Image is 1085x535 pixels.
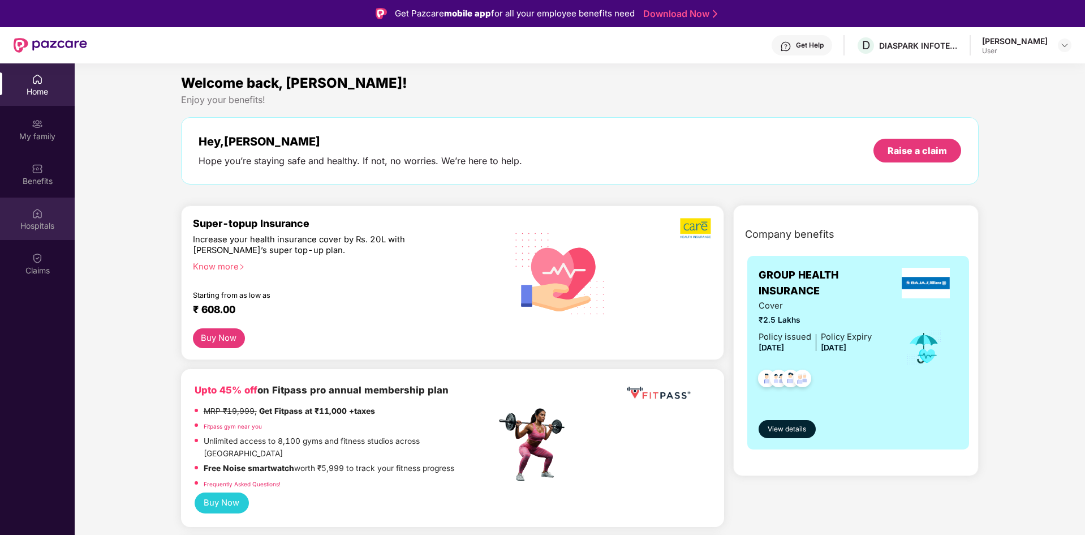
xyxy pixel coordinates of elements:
[506,218,614,328] img: svg+xml;base64,PHN2ZyB4bWxucz0iaHR0cDovL3d3dy53My5vcmcvMjAwMC9zdmciIHhtbG5zOnhsaW5rPSJodHRwOi8vd3...
[195,384,449,396] b: on Fitpass pro annual membership plan
[796,41,824,50] div: Get Help
[181,75,407,91] span: Welcome back, [PERSON_NAME]!
[32,208,43,219] img: svg+xml;base64,PHN2ZyBpZD0iSG9zcGl0YWxzIiB4bWxucz0iaHR0cDovL3d3dy53My5vcmcvMjAwMC9zdmciIHdpZHRoPS...
[32,163,43,174] img: svg+xml;base64,PHN2ZyBpZD0iQmVuZWZpdHMiIHhtbG5zPSJodHRwOi8vd3d3LnczLm9yZy8yMDAwL3N2ZyIgd2lkdGg9Ij...
[1060,41,1069,50] img: svg+xml;base64,PHN2ZyBpZD0iRHJvcGRvd24tMzJ4MzIiIHhtbG5zPSJodHRwOi8vd3d3LnczLm9yZy8yMDAwL3N2ZyIgd2...
[753,366,781,394] img: svg+xml;base64,PHN2ZyB4bWxucz0iaHR0cDovL3d3dy53My5vcmcvMjAwMC9zdmciIHdpZHRoPSI0OC45NDMiIGhlaWdodD...
[193,262,489,269] div: Know more
[625,383,692,404] img: fppp.png
[902,268,950,298] img: insurerLogo
[759,331,811,344] div: Policy issued
[759,314,872,327] span: ₹2.5 Lakhs
[204,435,496,460] p: Unlimited access to 8,100 gyms and fitness studios across [GEOGRAPHIC_DATA]
[199,155,522,167] div: Hope you’re staying safe and healthy. If not, no worries. We’re here to help.
[777,366,804,394] img: svg+xml;base64,PHN2ZyB4bWxucz0iaHR0cDovL3d3dy53My5vcmcvMjAwMC9zdmciIHdpZHRoPSI0OC45NDMiIGhlaWdodD...
[204,464,294,473] strong: Free Noise smartwatch
[888,144,947,157] div: Raise a claim
[199,135,522,148] div: Hey, [PERSON_NAME]
[821,343,846,352] span: [DATE]
[759,267,894,299] span: GROUP HEALTH INSURANCE
[444,8,491,19] strong: mobile app
[204,463,454,475] p: worth ₹5,999 to track your fitness progress
[879,40,958,51] div: DIASPARK INFOTECH PRIVATE LIMITED
[32,252,43,264] img: svg+xml;base64,PHN2ZyBpZD0iQ2xhaW0iIHhtbG5zPSJodHRwOi8vd3d3LnczLm9yZy8yMDAwL3N2ZyIgd2lkdGg9IjIwIi...
[496,405,575,485] img: fpp.png
[768,424,806,435] span: View details
[204,481,281,487] a: Frequently Asked Questions!
[193,328,245,348] button: Buy Now
[759,343,784,352] span: [DATE]
[713,8,717,20] img: Stroke
[204,406,257,416] del: MRP ₹19,999,
[193,234,447,256] div: Increase your health insurance cover by Rs. 20L with [PERSON_NAME]’s super top-up plan.
[759,299,872,313] span: Cover
[789,366,816,394] img: svg+xml;base64,PHN2ZyB4bWxucz0iaHR0cDovL3d3dy53My5vcmcvMjAwMC9zdmciIHdpZHRoPSI0OC45NDMiIGhlaWdodD...
[982,46,1048,55] div: User
[193,217,496,229] div: Super-topup Insurance
[395,7,635,20] div: Get Pazcare for all your employee benefits need
[780,41,791,52] img: svg+xml;base64,PHN2ZyBpZD0iSGVscC0zMngzMiIgeG1sbnM9Imh0dHA6Ly93d3cudzMub3JnLzIwMDAvc3ZnIiB3aWR0aD...
[14,38,87,53] img: New Pazcare Logo
[982,36,1048,46] div: [PERSON_NAME]
[759,420,816,438] button: View details
[906,329,942,367] img: icon
[193,291,448,299] div: Starting from as low as
[181,94,979,106] div: Enjoy your benefits!
[32,74,43,85] img: svg+xml;base64,PHN2ZyBpZD0iSG9tZSIgeG1sbnM9Imh0dHA6Ly93d3cudzMub3JnLzIwMDAvc3ZnIiB3aWR0aD0iMjAiIG...
[745,226,834,242] span: Company benefits
[862,38,870,52] span: D
[32,118,43,130] img: svg+xml;base64,PHN2ZyB3aWR0aD0iMjAiIGhlaWdodD0iMjAiIHZpZXdCb3g9IjAgMCAyMCAyMCIgZmlsbD0ibm9uZSIgeG...
[195,384,257,396] b: Upto 45% off
[680,217,712,239] img: b5dec4f62d2307b9de63beb79f102df3.png
[239,264,245,270] span: right
[259,406,375,416] strong: Get Fitpass at ₹11,000 +taxes
[376,8,387,19] img: Logo
[204,423,262,430] a: Fitpass gym near you
[193,303,485,317] div: ₹ 608.00
[195,493,249,513] button: Buy Now
[821,331,872,344] div: Policy Expiry
[765,366,793,394] img: svg+xml;base64,PHN2ZyB4bWxucz0iaHR0cDovL3d3dy53My5vcmcvMjAwMC9zdmciIHdpZHRoPSI0OC45MTUiIGhlaWdodD...
[643,8,714,20] a: Download Now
